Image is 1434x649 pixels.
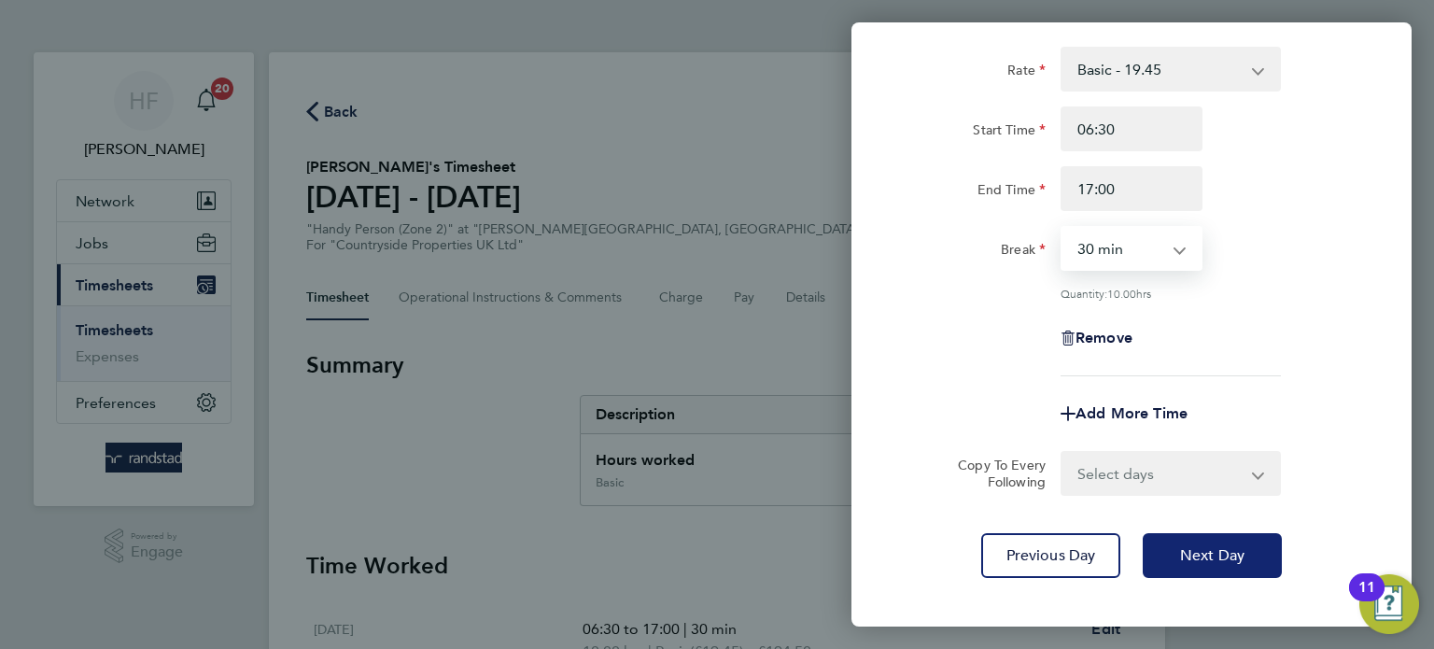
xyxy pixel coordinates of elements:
[1001,241,1046,263] label: Break
[1061,286,1281,301] div: Quantity: hrs
[973,121,1046,144] label: Start Time
[1006,546,1096,565] span: Previous Day
[1061,166,1202,211] input: E.g. 18:00
[1075,329,1132,346] span: Remove
[1061,106,1202,151] input: E.g. 08:00
[977,181,1046,204] label: End Time
[1143,533,1282,578] button: Next Day
[1358,587,1375,612] div: 11
[943,457,1046,490] label: Copy To Every Following
[1061,406,1188,421] button: Add More Time
[1180,546,1244,565] span: Next Day
[981,533,1120,578] button: Previous Day
[1359,574,1419,634] button: Open Resource Center, 11 new notifications
[1007,62,1046,84] label: Rate
[1107,286,1136,301] span: 10.00
[1061,331,1132,346] button: Remove
[1075,404,1188,422] span: Add More Time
